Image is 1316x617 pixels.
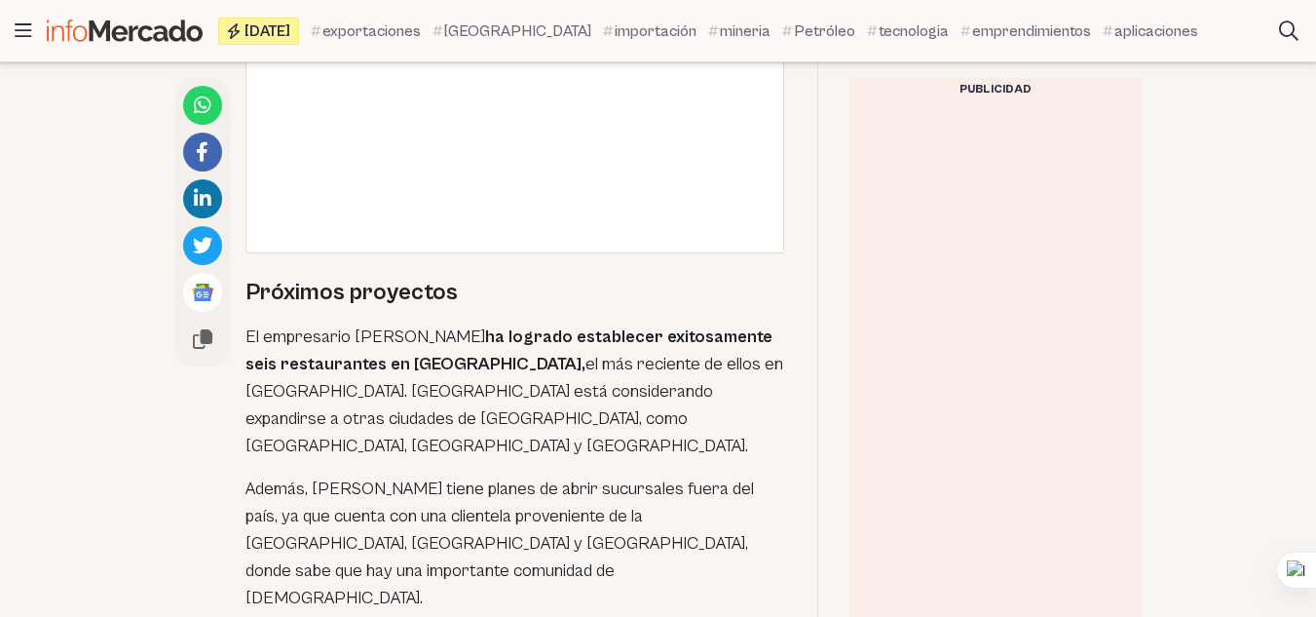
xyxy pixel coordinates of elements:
span: emprendimientos [972,19,1091,43]
a: aplicaciones [1103,19,1198,43]
img: Google News logo [191,281,214,304]
strong: ha logrado establecer exitosamente seis restaurantes en [GEOGRAPHIC_DATA], [245,327,772,374]
a: importación [603,19,696,43]
div: Publicidad [849,78,1142,101]
img: Infomercado Ecuador logo [47,19,203,42]
span: Petróleo [794,19,855,43]
a: tecnologia [867,19,949,43]
span: importación [615,19,696,43]
p: Además, [PERSON_NAME] tiene planes de abrir sucursales fuera del país, ya que cuenta con una clie... [245,476,786,612]
a: emprendimientos [960,19,1091,43]
a: mineria [708,19,771,43]
span: exportaciones [322,19,421,43]
span: [DATE] [244,23,290,39]
span: [GEOGRAPHIC_DATA] [444,19,591,43]
span: mineria [720,19,771,43]
span: aplicaciones [1114,19,1198,43]
p: El empresario [PERSON_NAME] el más reciente de ellos en [GEOGRAPHIC_DATA]. [GEOGRAPHIC_DATA] está... [245,324,786,460]
a: [GEOGRAPHIC_DATA] [432,19,591,43]
a: exportaciones [311,19,421,43]
h2: Próximos proyectos [245,277,786,308]
a: Petróleo [782,19,855,43]
span: tecnologia [879,19,949,43]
